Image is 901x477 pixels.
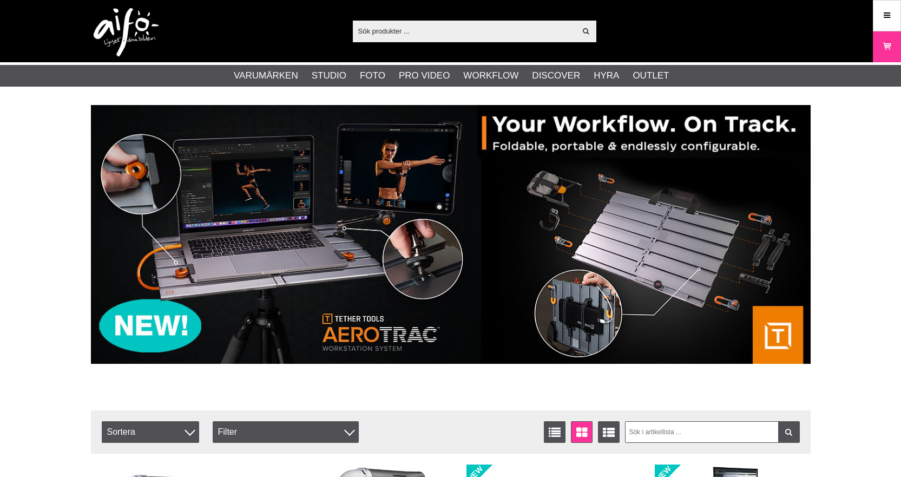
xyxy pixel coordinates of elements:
[399,69,450,83] a: Pro Video
[312,69,346,83] a: Studio
[544,421,565,443] a: Listvisning
[571,421,593,443] a: Fönstervisning
[102,421,199,443] span: Sortera
[360,69,385,83] a: Foto
[633,69,669,83] a: Outlet
[213,421,359,443] div: Filter
[598,421,620,443] a: Utökad listvisning
[91,105,811,364] img: Annons:007 banner-header-aerotrac-1390x500.jpg
[594,69,619,83] a: Hyra
[94,8,159,57] img: logo.png
[778,421,800,443] a: Filtrera
[353,23,576,39] input: Sök produkter ...
[625,421,800,443] input: Sök i artikellista ...
[532,69,580,83] a: Discover
[463,69,518,83] a: Workflow
[234,69,298,83] a: Varumärken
